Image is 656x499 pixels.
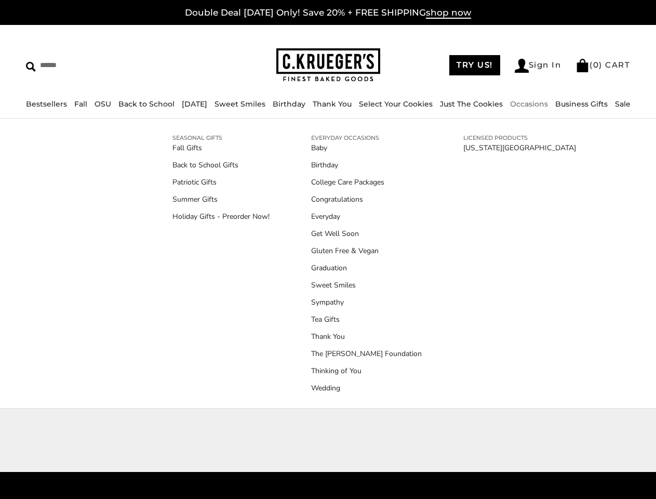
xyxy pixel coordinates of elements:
a: Thinking of You [311,365,422,376]
a: LICENSED PRODUCTS [463,133,576,142]
a: OSU [95,99,111,109]
a: Congratulations [311,194,422,205]
a: Baby [311,142,422,153]
a: College Care Packages [311,177,422,188]
img: Search [26,62,36,72]
a: Bestsellers [26,99,67,109]
a: Tea Gifts [311,314,422,325]
a: Back to School [118,99,175,109]
img: Account [515,59,529,73]
a: Fall Gifts [172,142,270,153]
input: Search [26,57,164,73]
a: Sweet Smiles [215,99,265,109]
a: [US_STATE][GEOGRAPHIC_DATA] [463,142,576,153]
a: Business Gifts [555,99,608,109]
a: Double Deal [DATE] Only! Save 20% + FREE SHIPPINGshop now [185,7,471,19]
a: Wedding [311,383,422,393]
img: C.KRUEGER'S [276,48,380,82]
a: Sweet Smiles [311,280,422,291]
a: [DATE] [182,99,207,109]
a: Select Your Cookies [359,99,433,109]
a: Gluten Free & Vegan [311,245,422,256]
a: Get Well Soon [311,228,422,239]
a: Thank You [313,99,352,109]
a: Everyday [311,211,422,222]
a: Sign In [515,59,561,73]
a: EVERYDAY OCCASIONS [311,133,422,142]
a: SEASONAL GIFTS [172,133,270,142]
a: Fall [74,99,87,109]
a: Holiday Gifts - Preorder Now! [172,211,270,222]
a: Back to School Gifts [172,160,270,170]
a: Thank You [311,331,422,342]
a: Just The Cookies [440,99,503,109]
a: Sympathy [311,297,422,308]
img: Bag [575,59,590,72]
a: (0) CART [575,60,630,70]
a: Occasions [510,99,548,109]
a: Graduation [311,262,422,273]
a: TRY US! [449,55,500,75]
span: 0 [593,60,599,70]
a: Birthday [311,160,422,170]
a: Birthday [273,99,305,109]
a: Summer Gifts [172,194,270,205]
a: Sale [615,99,631,109]
span: shop now [426,7,471,19]
a: Patriotic Gifts [172,177,270,188]
a: The [PERSON_NAME] Foundation [311,348,422,359]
